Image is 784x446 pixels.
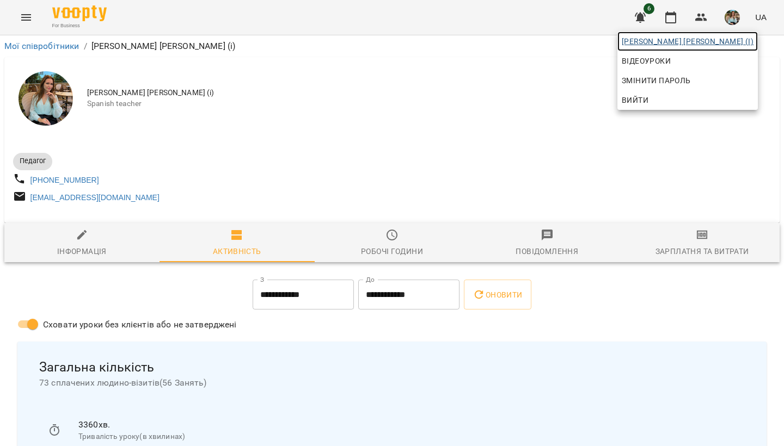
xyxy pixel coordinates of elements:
button: Вийти [617,90,758,110]
a: [PERSON_NAME] [PERSON_NAME] (і) [617,32,758,51]
span: Вийти [622,94,648,107]
span: Відеоуроки [622,54,671,67]
span: Змінити пароль [622,74,754,87]
a: Змінити пароль [617,71,758,90]
span: [PERSON_NAME] [PERSON_NAME] (і) [622,35,754,48]
a: Відеоуроки [617,51,675,71]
